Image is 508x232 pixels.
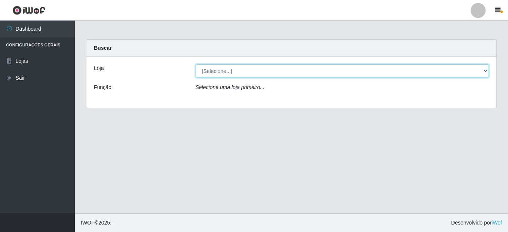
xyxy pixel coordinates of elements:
[94,45,111,51] strong: Buscar
[492,220,502,226] a: iWof
[81,220,95,226] span: IWOF
[94,83,111,91] label: Função
[196,84,264,90] i: Selecione uma loja primeiro...
[12,6,46,15] img: CoreUI Logo
[81,219,111,227] span: © 2025 .
[94,64,104,72] label: Loja
[451,219,502,227] span: Desenvolvido por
